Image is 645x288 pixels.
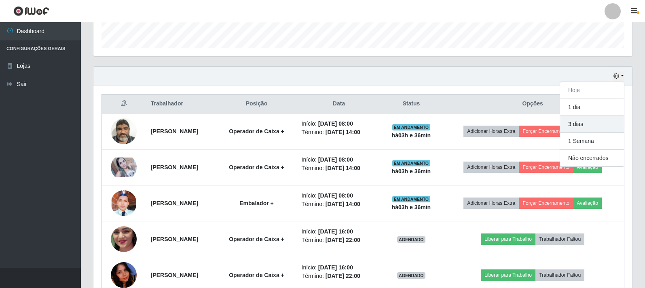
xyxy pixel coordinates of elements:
button: Não encerrados [560,150,624,166]
button: Forçar Encerramento [519,162,573,173]
strong: [PERSON_NAME] [151,272,198,278]
strong: [PERSON_NAME] [151,128,198,135]
strong: Operador de Caixa + [229,236,284,242]
span: AGENDADO [397,236,425,243]
time: [DATE] 08:00 [318,192,353,199]
button: Avaliação [573,162,602,173]
button: Avaliação [573,198,602,209]
img: 1625107347864.jpeg [111,114,137,148]
button: Trabalhador Faltou [535,269,584,281]
span: AGENDADO [397,272,425,279]
li: Início: [302,227,376,236]
li: Término: [302,200,376,208]
li: Término: [302,272,376,280]
button: Adicionar Horas Extra [463,162,519,173]
strong: Operador de Caixa + [229,272,284,278]
strong: [PERSON_NAME] [151,236,198,242]
img: 1754158372592.jpeg [111,210,137,268]
img: 1756827085438.jpeg [111,174,137,232]
img: 1668045195868.jpeg [111,158,137,177]
li: Início: [302,156,376,164]
strong: há 03 h e 36 min [392,204,431,210]
time: [DATE] 22:00 [326,237,360,243]
time: [DATE] 14:00 [326,165,360,171]
th: Trabalhador [146,95,217,114]
button: Trabalhador Faltou [535,233,584,245]
button: Adicionar Horas Extra [463,126,519,137]
button: Adicionar Horas Extra [463,198,519,209]
button: 1 dia [560,99,624,116]
li: Início: [302,191,376,200]
button: Liberar para Trabalho [481,269,535,281]
strong: Operador de Caixa + [229,164,284,170]
strong: [PERSON_NAME] [151,164,198,170]
strong: há 03 h e 36 min [392,132,431,139]
th: Status [381,95,441,114]
button: Liberar para Trabalho [481,233,535,245]
button: Forçar Encerramento [519,198,573,209]
li: Término: [302,128,376,137]
li: Início: [302,120,376,128]
strong: [PERSON_NAME] [151,200,198,206]
time: [DATE] 22:00 [326,273,360,279]
button: Forçar Encerramento [519,126,573,137]
strong: há 03 h e 36 min [392,168,431,174]
li: Início: [302,263,376,272]
strong: Operador de Caixa + [229,128,284,135]
button: Hoje [560,82,624,99]
button: 1 Semana [560,133,624,150]
span: EM ANDAMENTO [392,196,431,202]
time: [DATE] 16:00 [318,228,353,235]
time: [DATE] 16:00 [318,264,353,271]
th: Opções [441,95,624,114]
span: EM ANDAMENTO [392,160,431,166]
time: [DATE] 14:00 [326,201,360,207]
th: Data [297,95,381,114]
button: 3 dias [560,116,624,133]
time: [DATE] 14:00 [326,129,360,135]
img: CoreUI Logo [13,6,49,16]
span: EM ANDAMENTO [392,124,431,130]
time: [DATE] 08:00 [318,156,353,163]
time: [DATE] 08:00 [318,120,353,127]
strong: Embalador + [239,200,273,206]
li: Término: [302,164,376,172]
th: Posição [216,95,296,114]
li: Término: [302,236,376,244]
